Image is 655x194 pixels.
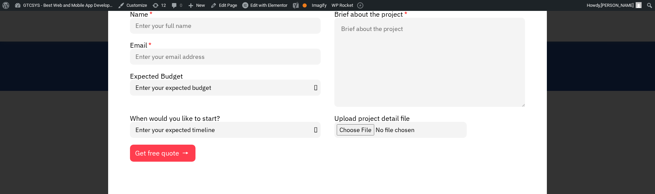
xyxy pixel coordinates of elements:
label: Email [130,42,151,49]
span: Get free quote [135,150,179,157]
label: Name [130,11,152,18]
div: OK [303,3,307,7]
input: Enter your email address [130,49,321,65]
span: [PERSON_NAME] [601,3,634,8]
form: New Form [130,10,525,162]
label: When would you like to start? [130,115,220,122]
button: Get free quote [130,145,195,162]
label: Expected Budget [130,73,183,80]
label: Upload project detail file [334,115,410,122]
input: Enter your full name [130,18,321,34]
label: Brief about the project [334,11,407,18]
span: Edit with Elementor [250,3,287,8]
